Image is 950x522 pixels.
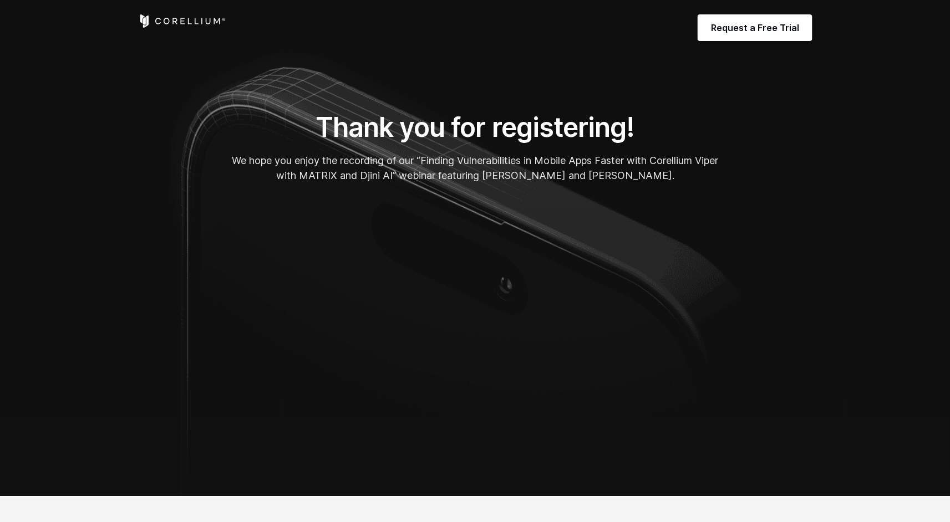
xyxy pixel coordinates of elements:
[226,153,725,183] p: We hope you enjoy the recording of our “Finding Vulnerabilities in Mobile Apps Faster with Corell...
[138,14,226,28] a: Corellium Home
[226,111,725,144] h1: Thank you for registering!
[698,14,812,41] a: Request a Free Trial
[226,192,725,400] iframe: HubSpot Video
[711,21,799,34] span: Request a Free Trial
